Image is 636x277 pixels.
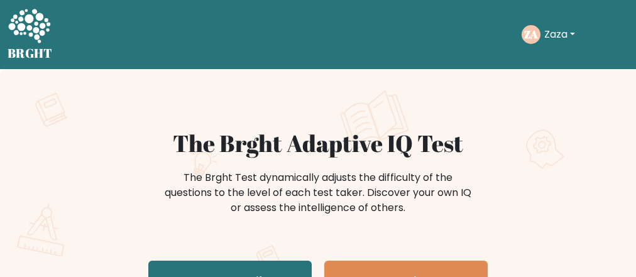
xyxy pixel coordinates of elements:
div: The Brght Test dynamically adjusts the difficulty of the questions to the level of each test take... [161,170,475,215]
button: Zaza [540,26,579,43]
a: BRGHT [8,5,53,64]
h5: BRGHT [8,46,53,61]
text: ZA [524,27,538,41]
h1: The Brght Adaptive IQ Test [11,129,625,158]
